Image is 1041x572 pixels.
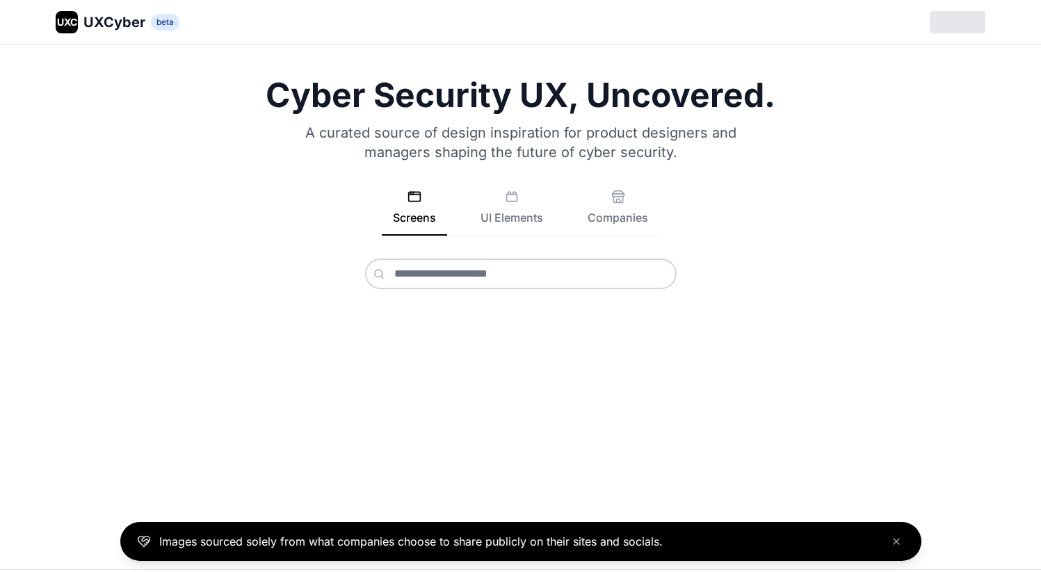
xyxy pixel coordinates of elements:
[888,533,905,550] button: Close banner
[159,533,663,550] p: Images sourced solely from what companies choose to share publicly on their sites and socials.
[57,15,77,29] span: UXC
[287,123,754,162] p: A curated source of design inspiration for product designers and managers shaping the future of c...
[469,190,554,236] button: UI Elements
[382,190,447,236] button: Screens
[56,79,985,112] h1: Cyber Security UX, Uncovered.
[576,190,659,236] button: Companies
[83,13,145,32] span: UXCyber
[56,11,179,33] a: UXCUXCyberbeta
[151,14,179,31] span: beta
